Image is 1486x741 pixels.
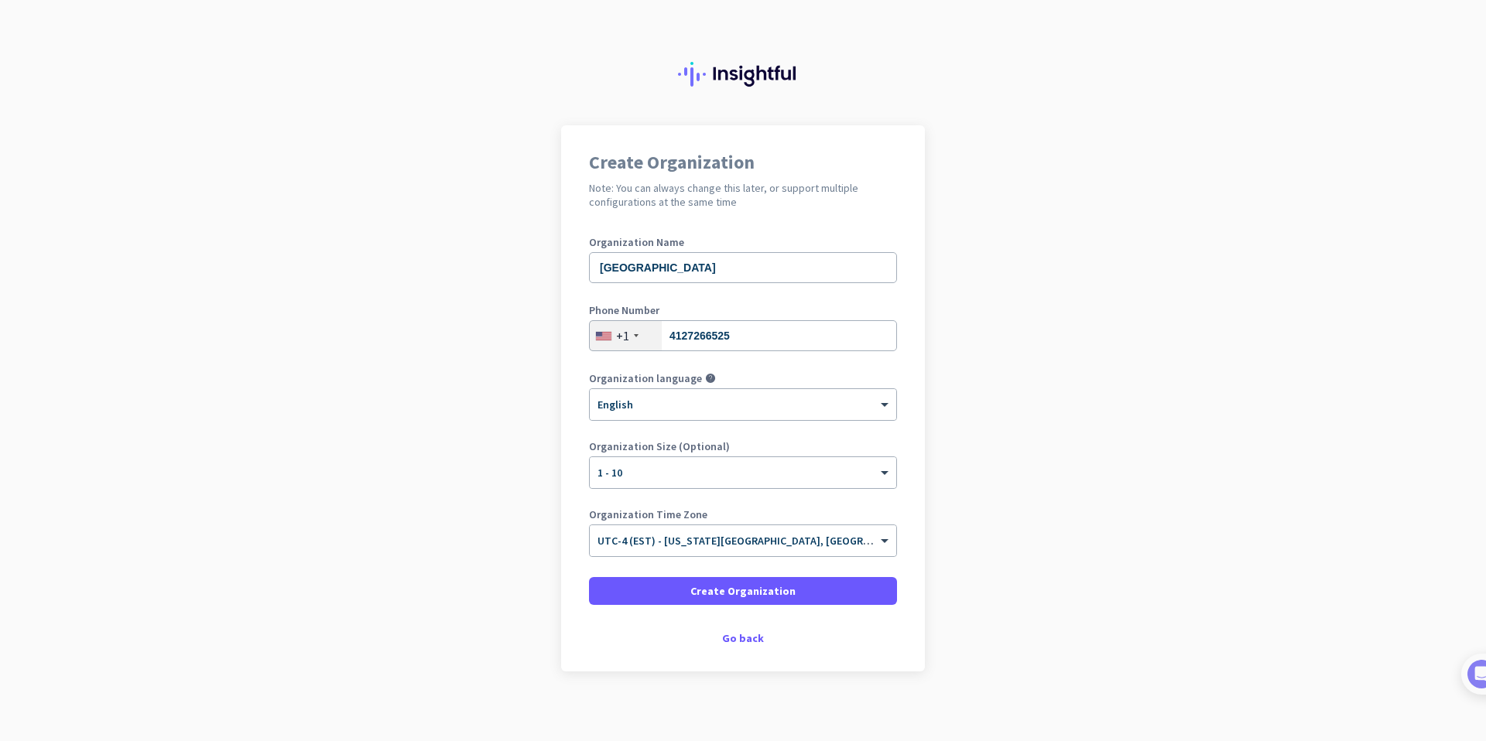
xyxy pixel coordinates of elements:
[678,62,808,87] img: Insightful
[589,305,897,316] label: Phone Number
[705,373,716,384] i: help
[589,237,897,248] label: Organization Name
[589,153,897,172] h1: Create Organization
[589,633,897,644] div: Go back
[589,373,702,384] label: Organization language
[589,577,897,605] button: Create Organization
[589,441,897,452] label: Organization Size (Optional)
[616,328,629,343] div: +1
[589,252,897,283] input: What is the name of your organization?
[690,583,796,599] span: Create Organization
[589,320,897,351] input: 201-555-0123
[589,181,897,209] h2: Note: You can always change this later, or support multiple configurations at the same time
[589,509,897,520] label: Organization Time Zone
